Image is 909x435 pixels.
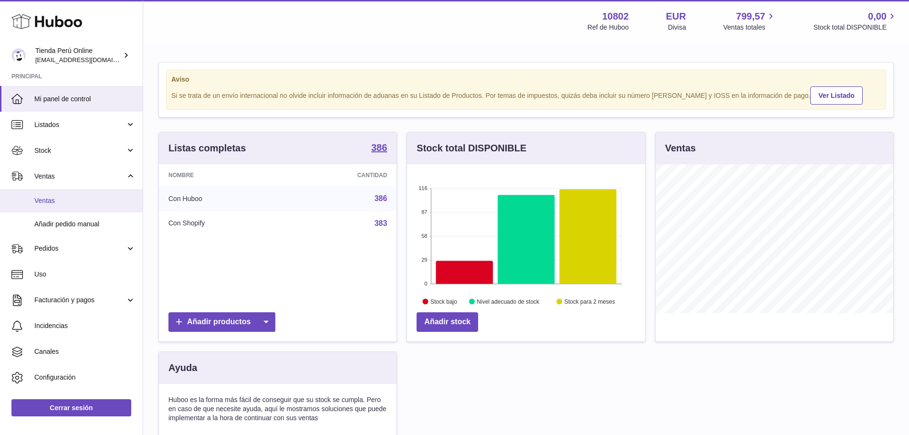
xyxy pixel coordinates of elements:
[418,185,427,191] text: 116
[35,46,121,64] div: Tienda Perú Online
[814,23,898,32] span: Stock total DISPONIBLE
[168,142,246,155] h3: Listas completas
[11,399,131,416] a: Cerrar sesión
[422,257,428,263] text: 29
[810,86,862,105] a: Ver Listado
[868,10,887,23] span: 0,00
[171,85,881,105] div: Si se trata de un envío internacional no olvide incluir información de aduanas en su Listado de P...
[35,56,140,64] span: [EMAIL_ADDRESS][DOMAIN_NAME]
[168,361,197,374] h3: Ayuda
[171,75,881,84] strong: Aviso
[159,186,285,211] td: Con Huboo
[11,48,26,63] img: internalAdmin-10802@internal.huboo.com
[375,219,387,227] a: 383
[422,209,428,215] text: 87
[34,172,125,181] span: Ventas
[422,233,428,239] text: 58
[666,10,686,23] strong: EUR
[34,321,136,330] span: Incidencias
[477,298,540,305] text: Nivel adecuado de stock
[34,296,125,305] span: Facturación y pagos
[159,211,285,236] td: Con Shopify
[602,10,629,23] strong: 10802
[814,10,898,32] a: 0,00 Stock total DISPONIBLE
[665,142,696,155] h3: Ventas
[723,23,776,32] span: Ventas totales
[425,281,428,286] text: 0
[34,270,136,279] span: Uso
[168,395,387,423] p: Huboo es la forma más fácil de conseguir que su stock se cumpla. Pero en caso de que necesite ayu...
[375,194,387,202] a: 386
[430,298,457,305] text: Stock bajo
[34,244,125,253] span: Pedidos
[159,164,285,186] th: Nombre
[371,143,387,152] strong: 386
[34,146,125,155] span: Stock
[34,95,136,104] span: Mi panel de control
[723,10,776,32] a: 799,57 Ventas totales
[564,298,615,305] text: Stock para 2 meses
[285,164,397,186] th: Cantidad
[668,23,686,32] div: Divisa
[736,10,765,23] span: 799,57
[34,220,136,229] span: Añadir pedido manual
[371,143,387,154] a: 386
[34,347,136,356] span: Canales
[34,120,125,129] span: Listados
[34,196,136,205] span: Ventas
[34,373,136,382] span: Configuración
[417,142,526,155] h3: Stock total DISPONIBLE
[417,312,478,332] a: Añadir stock
[168,312,275,332] a: Añadir productos
[587,23,628,32] div: Ref de Huboo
